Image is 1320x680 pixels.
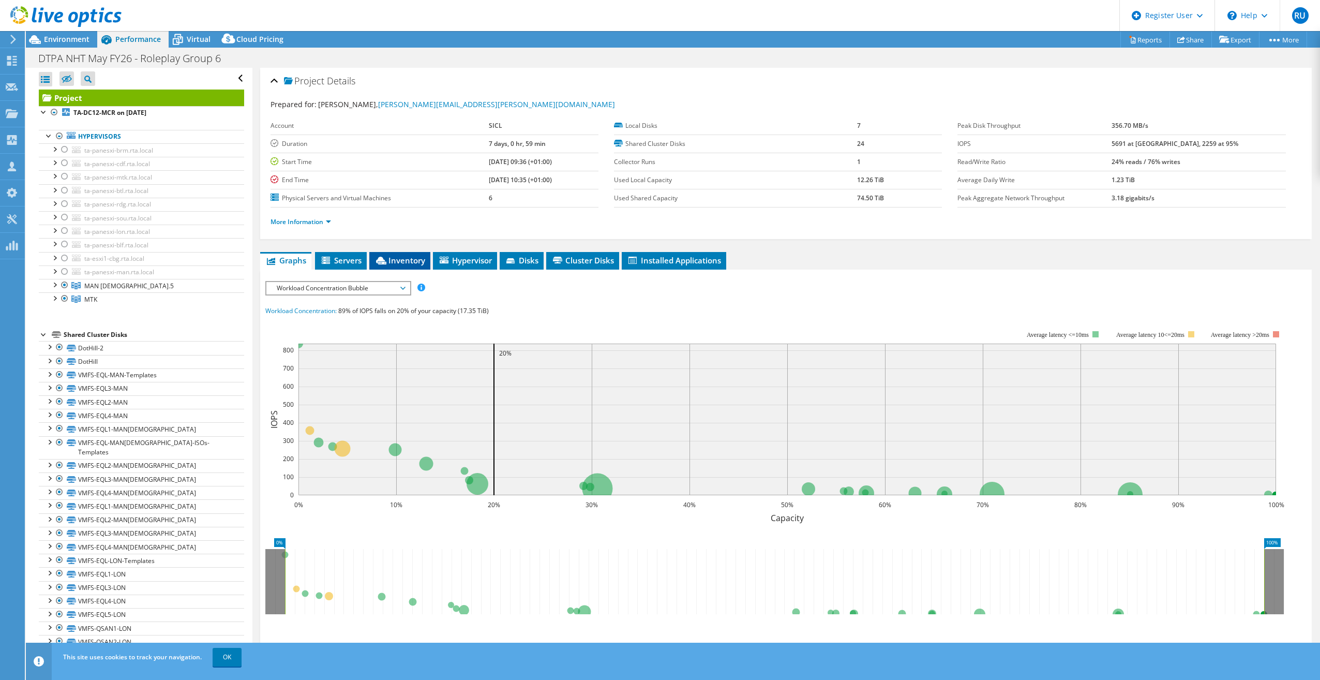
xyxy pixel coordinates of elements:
[39,635,244,648] a: VMFS-QSAN2-LON
[957,121,1112,131] label: Peak Disk Throughput
[318,99,615,109] span: [PERSON_NAME],
[283,382,294,391] text: 600
[84,268,154,276] span: ta-panesxi-man.rta.local
[271,99,317,109] label: Prepared for:
[39,472,244,486] a: VMFS-EQL3-MAN[DEMOGRAPHIC_DATA]
[283,454,294,463] text: 200
[551,255,614,265] span: Cluster Disks
[489,157,552,166] b: [DATE] 09:36 (+01:00)
[39,459,244,472] a: VMFS-EQL2-MAN[DEMOGRAPHIC_DATA]
[39,157,244,170] a: ta-panesxi-cdf.rta.local
[271,139,489,149] label: Duration
[271,157,489,167] label: Start Time
[505,255,538,265] span: Disks
[39,567,244,581] a: VMFS-EQL1-LON
[84,186,148,195] span: ta-panesxi-btl.rta.local
[857,194,884,202] b: 74.50 TiB
[771,512,804,524] text: Capacity
[39,252,244,265] a: ta-esxi1-cbg.rta.local
[39,130,244,143] a: Hypervisors
[39,527,244,540] a: VMFS-EQL3-MAN[DEMOGRAPHIC_DATA]
[488,500,500,509] text: 20%
[39,265,244,279] a: ta-panesxi-man.rta.local
[586,500,598,509] text: 30%
[614,193,857,203] label: Used Shared Capacity
[338,306,489,315] span: 89% of IOPS falls on 20% of your capacity (17.35 TiB)
[1112,139,1238,148] b: 5691 at [GEOGRAPHIC_DATA], 2259 at 95%
[265,306,337,315] span: Workload Concentration:
[39,622,244,635] a: VMFS-QSAN1-LON
[271,121,489,131] label: Account
[614,157,857,167] label: Collector Runs
[1211,331,1269,338] text: Average latency >20ms
[957,157,1112,167] label: Read/Write Ratio
[84,173,152,182] span: ta-panesxi-mtk.rta.local
[39,292,244,306] a: MTK
[39,143,244,157] a: ta-panesxi-brm.rta.local
[39,486,244,499] a: VMFS-EQL4-MAN[DEMOGRAPHIC_DATA]
[39,554,244,567] a: VMFS-EQL-LON-Templates
[271,193,489,203] label: Physical Servers and Virtual Machines
[614,139,857,149] label: Shared Cluster Disks
[187,34,211,44] span: Virtual
[84,200,151,209] span: ta-panesxi-rdg.rta.local
[39,341,244,354] a: DotHill-2
[268,410,280,428] text: IOPS
[1027,331,1089,338] tspan: Average latency <=10ms
[84,146,153,155] span: ta-panesxi-brm.rta.local
[879,500,891,509] text: 60%
[44,34,89,44] span: Environment
[39,90,244,106] a: Project
[84,282,174,290] span: MAN [DEMOGRAPHIC_DATA].5
[84,227,150,236] span: ta-panesxi-lon.rta.local
[39,608,244,622] a: VMFS-EQL5-LON
[1211,32,1259,48] a: Export
[857,121,861,130] b: 7
[283,472,294,481] text: 100
[390,500,402,509] text: 10%
[378,99,615,109] a: [PERSON_NAME][EMAIL_ADDRESS][PERSON_NAME][DOMAIN_NAME]
[39,422,244,436] a: VMFS-EQL1-MAN[DEMOGRAPHIC_DATA]
[39,106,244,120] a: TA-DC12-MCR on [DATE]
[84,214,152,223] span: ta-panesxi-sou.rta.local
[284,76,324,86] span: Project
[84,241,148,249] span: ta-panesxi-blf.rta.local
[236,34,283,44] span: Cloud Pricing
[39,211,244,225] a: ta-panesxi-sou.rta.local
[39,198,244,211] a: ta-panesxi-rdg.rta.local
[374,255,425,265] span: Inventory
[39,595,244,608] a: VMFS-EQL4-LON
[39,368,244,382] a: VMFS-EQL-MAN-Templates
[84,159,150,168] span: ta-panesxi-cdf.rta.local
[290,491,294,499] text: 0
[39,436,244,459] a: VMFS-EQL-MAN[DEMOGRAPHIC_DATA]-ISOs-Templates
[1112,175,1135,184] b: 1.23 TiB
[39,170,244,184] a: ta-panesxi-mtk.rta.local
[39,540,244,554] a: VMFS-EQL4-MAN[DEMOGRAPHIC_DATA]
[1292,7,1309,24] span: RU
[283,364,294,373] text: 700
[39,382,244,395] a: VMFS-EQL3-MAN
[1227,11,1237,20] svg: \n
[614,121,857,131] label: Local Disks
[489,194,492,202] b: 6
[271,217,331,226] a: More Information
[781,500,793,509] text: 50%
[499,349,512,358] text: 20%
[39,355,244,368] a: DotHill
[39,581,244,595] a: VMFS-EQL3-LON
[84,295,97,304] span: MTK
[489,139,546,148] b: 7 days, 0 hr, 59 min
[294,500,303,509] text: 0%
[327,75,355,87] span: Details
[1116,331,1184,338] tspan: Average latency 10<=20ms
[320,255,362,265] span: Servers
[73,108,146,117] b: TA-DC12-MCR on [DATE]
[1268,500,1284,509] text: 100%
[683,500,696,509] text: 40%
[283,400,294,409] text: 500
[1112,121,1148,130] b: 356.70 MB/s
[39,279,244,292] a: MAN 6.5
[1259,32,1307,48] a: More
[84,254,144,263] span: ta-esxi1-cbg.rta.local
